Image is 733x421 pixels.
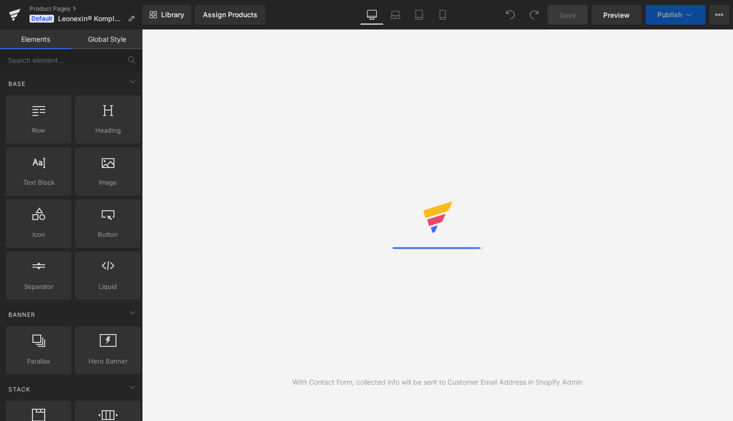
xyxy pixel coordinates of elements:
span: Stack [7,385,31,394]
a: New Library [142,5,191,25]
div: Assign Products [203,11,257,19]
span: Hero Banner [78,356,138,366]
button: More [709,5,729,25]
span: Library [161,10,184,19]
span: Leonexin® Komplex - Produkt Page [58,15,124,23]
span: Heading [78,125,138,136]
span: Row [9,125,68,136]
span: Banner [7,310,36,319]
span: Button [78,229,138,240]
span: Separator [9,281,68,292]
span: Image [78,177,138,188]
a: Product Pages [29,5,142,13]
a: Mobile [431,5,454,25]
div: With Contact Form, collected info will be sent to Customer Email Address in Shopify Admin [292,377,583,388]
button: Undo [501,5,520,25]
button: Redo [524,5,544,25]
span: Text Block [9,177,68,188]
a: Global Style [71,29,142,49]
button: Publish [646,5,705,25]
a: Desktop [360,5,384,25]
span: Preview [603,10,630,20]
span: Base [7,79,27,88]
span: Publish [657,11,682,19]
span: Save [560,10,576,20]
a: Laptop [384,5,407,25]
a: Preview [592,5,642,25]
a: Tablet [407,5,431,25]
span: Icon [9,229,68,240]
span: Liquid [78,281,138,292]
span: Parallax [9,356,68,366]
span: Default [29,15,54,23]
